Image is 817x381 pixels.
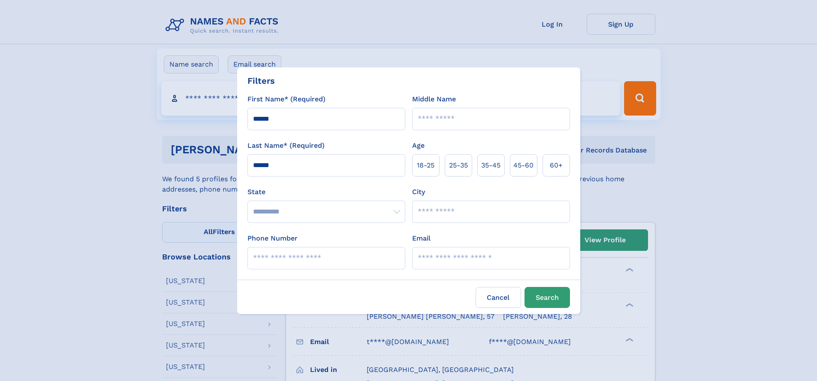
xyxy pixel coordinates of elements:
span: 45‑60 [513,160,534,171]
label: State [247,187,405,197]
label: Email [412,233,431,244]
label: Phone Number [247,233,298,244]
button: Search [525,287,570,308]
span: 35‑45 [481,160,500,171]
div: Filters [247,74,275,87]
label: City [412,187,425,197]
label: First Name* (Required) [247,94,326,104]
label: Cancel [476,287,521,308]
span: 18‑25 [417,160,434,171]
label: Last Name* (Required) [247,140,325,151]
span: 25‑35 [449,160,468,171]
label: Middle Name [412,94,456,104]
span: 60+ [550,160,563,171]
label: Age [412,140,425,151]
